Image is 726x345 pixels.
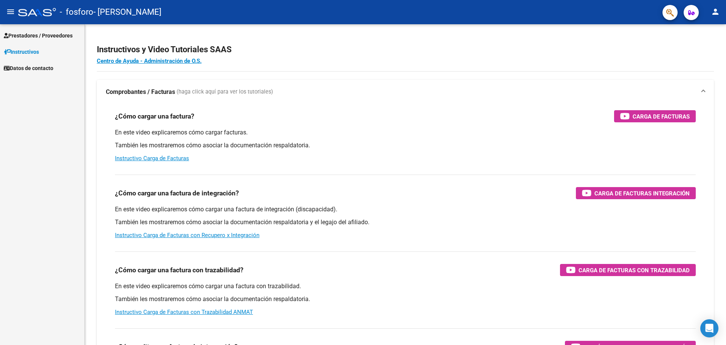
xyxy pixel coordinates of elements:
span: Carga de Facturas Integración [594,189,690,198]
p: En este video explicaremos cómo cargar facturas. [115,128,696,137]
span: Carga de Facturas con Trazabilidad [579,265,690,275]
p: También les mostraremos cómo asociar la documentación respaldatoria. [115,141,696,150]
button: Carga de Facturas Integración [576,187,696,199]
p: También les mostraremos cómo asociar la documentación respaldatoria y el legajo del afiliado. [115,218,696,226]
span: Instructivos [4,48,39,56]
h3: ¿Cómo cargar una factura? [115,111,194,122]
mat-icon: menu [6,7,15,16]
button: Carga de Facturas con Trazabilidad [560,264,696,276]
span: - fosforo [60,4,93,20]
span: Carga de Facturas [633,112,690,121]
span: - [PERSON_NAME] [93,4,161,20]
a: Instructivo Carga de Facturas con Recupero x Integración [115,232,259,239]
a: Centro de Ayuda - Administración de O.S. [97,58,202,64]
span: Datos de contacto [4,64,53,72]
h3: ¿Cómo cargar una factura con trazabilidad? [115,265,244,275]
p: En este video explicaremos cómo cargar una factura de integración (discapacidad). [115,205,696,214]
a: Instructivo Carga de Facturas [115,155,189,162]
p: En este video explicaremos cómo cargar una factura con trazabilidad. [115,282,696,290]
mat-expansion-panel-header: Comprobantes / Facturas (haga click aquí para ver los tutoriales) [97,80,714,104]
div: Open Intercom Messenger [700,319,718,337]
mat-icon: person [711,7,720,16]
button: Carga de Facturas [614,110,696,122]
p: También les mostraremos cómo asociar la documentación respaldatoria. [115,295,696,303]
h2: Instructivos y Video Tutoriales SAAS [97,42,714,57]
a: Instructivo Carga de Facturas con Trazabilidad ANMAT [115,309,253,315]
strong: Comprobantes / Facturas [106,88,175,96]
span: (haga click aquí para ver los tutoriales) [177,88,273,96]
span: Prestadores / Proveedores [4,31,73,40]
h3: ¿Cómo cargar una factura de integración? [115,188,239,198]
